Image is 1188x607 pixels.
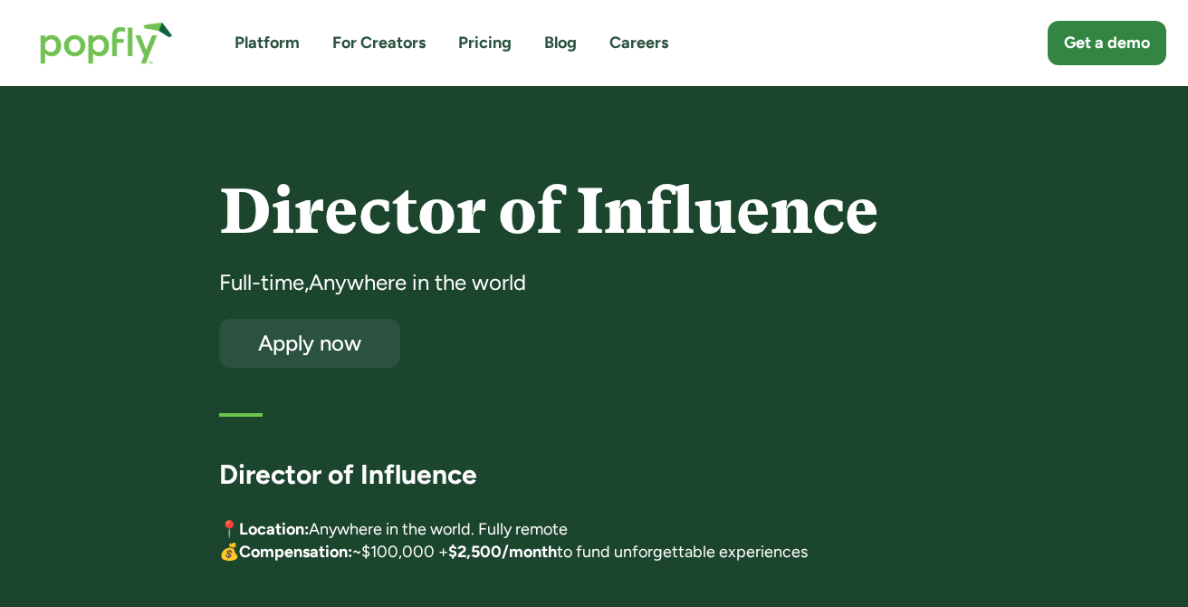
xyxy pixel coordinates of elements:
[235,32,300,54] a: Platform
[219,268,304,297] div: Full-time
[544,32,577,54] a: Blog
[448,542,557,562] strong: $2,500/month
[1064,32,1150,54] div: Get a demo
[219,319,400,368] a: Apply now
[239,519,309,539] strong: Location:
[219,390,302,412] h5: First listed:
[458,32,512,54] a: Pricing
[239,542,352,562] strong: Compensation:
[332,32,426,54] a: For Creators
[22,4,191,82] a: home
[304,268,309,297] div: ,
[219,177,970,246] h4: Director of Influence
[219,458,477,491] strong: Director of Influence
[1048,21,1166,65] a: Get a demo
[219,518,970,564] p: 📍 Anywhere in the world. Fully remote 💰 ~$100,000 + to fund unforgettable experiences
[309,268,526,297] div: Anywhere in the world
[235,332,384,354] div: Apply now
[318,390,970,412] div: [DATE]
[609,32,668,54] a: Careers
